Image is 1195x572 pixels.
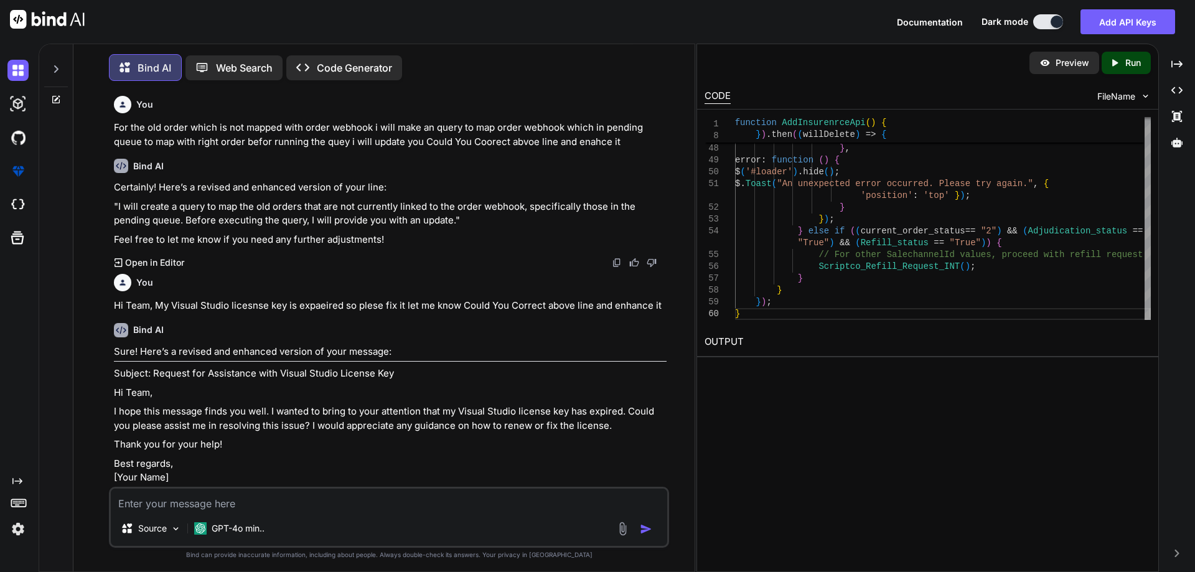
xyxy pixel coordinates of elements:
[823,214,828,224] span: )
[1140,91,1151,101] img: chevron down
[138,522,167,535] p: Source
[705,284,719,296] div: 58
[114,121,667,149] p: For the old order which is not mapped with order webhook i will make an query to map order webhoo...
[834,226,845,236] span: if
[965,226,975,236] span: ==
[897,16,963,29] button: Documentation
[7,518,29,540] img: settings
[705,202,719,213] div: 52
[771,179,776,189] span: (
[705,166,719,178] div: 50
[317,60,392,75] p: Code Generator
[1056,57,1089,69] p: Preview
[7,194,29,215] img: cloudideIcon
[705,154,719,166] div: 49
[818,155,823,165] span: (
[881,118,886,128] span: {
[797,273,802,283] span: }
[125,256,184,269] p: Open in Editor
[955,190,960,200] span: }
[7,161,29,182] img: premium
[829,238,834,248] span: )
[850,131,855,141] span: )
[934,238,944,248] span: ==
[840,143,845,153] span: }
[1033,179,1038,189] span: ,
[866,118,871,128] span: (
[850,226,855,236] span: (
[114,367,667,381] p: Subject: Request for Assistance with Visual Studio License Key
[114,438,667,452] p: Thank you for your help!
[1023,226,1028,236] span: (
[792,167,797,177] span: )
[647,258,657,268] img: dislike
[803,129,855,139] span: willDelete
[735,167,740,177] span: $
[1028,226,1127,236] span: Adjudication_status
[705,249,719,261] div: 55
[829,131,834,141] span: (
[986,238,991,248] span: )
[114,233,667,247] p: Feel free to let me know if you need any further adjustments!
[777,179,1033,189] span: "An unexpected error occurred. Please try again."
[818,261,960,271] span: Scriptco_Refill_Request_INT
[1043,179,1048,189] span: {
[996,226,1001,236] span: )
[735,155,761,165] span: error
[1125,57,1141,69] p: Run
[782,118,865,128] span: AddInsurenrceApi
[960,261,965,271] span: (
[136,276,153,289] h6: You
[1097,90,1135,103] span: FileName
[855,226,860,236] span: (
[881,129,886,139] span: {
[114,386,667,400] p: Hi Team,
[860,131,865,141] span: {
[855,129,860,139] span: )
[194,522,207,535] img: GPT-4o mini
[782,131,823,141] span: function
[616,522,630,536] img: attachment
[949,238,980,248] span: "True"
[834,167,839,177] span: ;
[114,457,667,485] p: Best regards, [Your Name]
[923,190,949,200] span: 'top'
[824,155,829,165] span: )
[705,178,719,190] div: 51
[705,143,719,154] div: 48
[766,129,771,139] span: .
[1039,57,1051,68] img: preview
[824,167,829,177] span: (
[697,327,1158,357] h2: OUTPUT
[735,118,777,128] span: function
[996,238,1001,248] span: {
[138,60,171,75] p: Bind AI
[761,297,766,307] span: )
[705,296,719,308] div: 59
[629,258,639,268] img: like
[761,129,766,139] span: )
[797,167,802,177] span: .
[771,155,813,165] span: function
[855,238,860,248] span: (
[761,155,766,165] span: :
[705,130,719,142] span: 8
[705,118,719,130] span: 1
[735,179,740,189] span: $
[818,214,823,224] span: }
[970,261,975,271] span: ;
[771,131,776,141] span: :
[860,226,965,236] span: current_order_status
[829,167,834,177] span: )
[212,522,265,535] p: GPT-4o min..
[705,89,731,104] div: CODE
[7,127,29,148] img: githubDark
[965,190,970,200] span: ;
[7,93,29,115] img: darkAi-studio
[771,129,792,139] span: then
[965,261,970,271] span: )
[114,405,667,433] p: I hope this message finds you well. I wanted to bring to your attention that my Visual Studio lic...
[1080,9,1175,34] button: Add API Keys
[1007,226,1018,236] span: &&
[797,238,828,248] span: "True"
